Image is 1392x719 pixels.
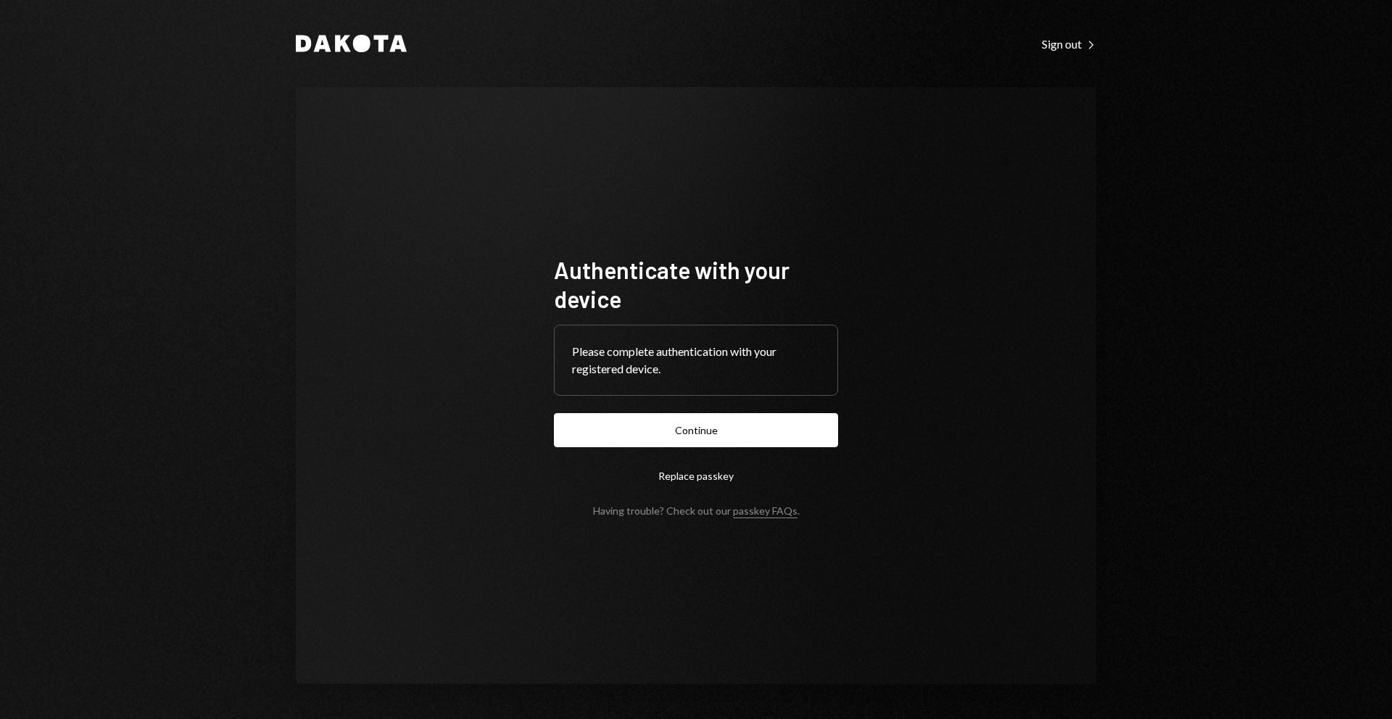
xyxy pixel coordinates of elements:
[554,255,838,313] h1: Authenticate with your device
[554,459,838,493] button: Replace passkey
[733,504,797,518] a: passkey FAQs
[1042,37,1096,51] div: Sign out
[554,413,838,447] button: Continue
[1042,36,1096,51] a: Sign out
[593,504,800,517] div: Having trouble? Check out our .
[572,343,820,378] div: Please complete authentication with your registered device.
